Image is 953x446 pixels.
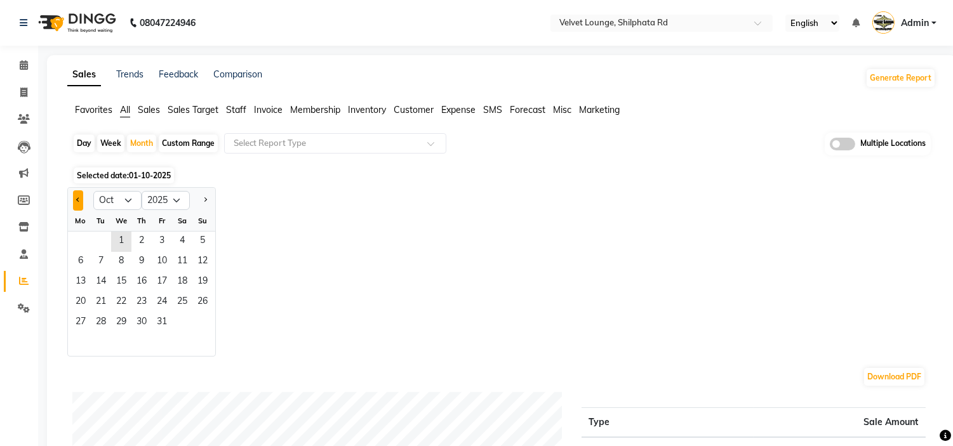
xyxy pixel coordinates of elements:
span: 5 [192,232,213,252]
span: Marketing [579,104,620,115]
div: Wednesday, October 29, 2025 [111,313,131,333]
div: Week [97,134,124,152]
span: Forecast [510,104,545,115]
span: SMS [483,104,502,115]
div: Friday, October 24, 2025 [152,292,172,313]
span: Misc [553,104,571,115]
span: 20 [70,292,91,313]
span: 28 [91,313,111,333]
span: 2 [131,232,152,252]
div: Friday, October 31, 2025 [152,313,172,333]
a: Feedback [159,69,198,80]
div: Thursday, October 2, 2025 [131,232,152,252]
div: Friday, October 3, 2025 [152,232,172,252]
div: Mo [70,211,91,231]
button: Generate Report [867,69,935,87]
div: Sunday, October 19, 2025 [192,272,213,292]
span: Staff [226,104,246,115]
span: 30 [131,313,152,333]
span: 25 [172,292,192,313]
span: 26 [192,292,213,313]
div: Wednesday, October 1, 2025 [111,232,131,252]
span: Sales [138,104,160,115]
span: 24 [152,292,172,313]
div: Friday, October 10, 2025 [152,252,172,272]
div: Monday, October 6, 2025 [70,252,91,272]
span: Sales Target [168,104,218,115]
select: Select month [93,191,142,210]
span: 31 [152,313,172,333]
div: Wednesday, October 22, 2025 [111,292,131,313]
span: Membership [290,104,340,115]
span: 8 [111,252,131,272]
select: Select year [142,191,190,210]
span: 17 [152,272,172,292]
span: 15 [111,272,131,292]
div: Custom Range [159,134,218,152]
a: Sales [67,63,101,86]
span: 3 [152,232,172,252]
span: Customer [394,104,434,115]
th: Type [582,407,754,437]
div: Tuesday, October 21, 2025 [91,292,111,313]
span: 22 [111,292,131,313]
div: Saturday, October 11, 2025 [172,252,192,272]
span: 11 [172,252,192,272]
div: Saturday, October 18, 2025 [172,272,192,292]
div: Thursday, October 23, 2025 [131,292,152,313]
span: Selected date: [74,167,174,183]
span: All [120,104,130,115]
span: 1 [111,232,131,252]
b: 08047224946 [140,5,196,41]
div: We [111,211,131,231]
div: Sunday, October 12, 2025 [192,252,213,272]
th: Sale Amount [754,407,926,437]
div: Thursday, October 16, 2025 [131,272,152,292]
span: 19 [192,272,213,292]
span: 14 [91,272,111,292]
div: Day [74,134,95,152]
img: logo [32,5,119,41]
span: 6 [70,252,91,272]
div: Wednesday, October 8, 2025 [111,252,131,272]
span: 16 [131,272,152,292]
div: Saturday, October 25, 2025 [172,292,192,313]
a: Trends [116,69,143,80]
div: Wednesday, October 15, 2025 [111,272,131,292]
span: 9 [131,252,152,272]
span: Invoice [254,104,283,115]
div: Fr [152,211,172,231]
div: Thursday, October 9, 2025 [131,252,152,272]
span: 7 [91,252,111,272]
span: 23 [131,292,152,313]
span: 18 [172,272,192,292]
div: Monday, October 13, 2025 [70,272,91,292]
div: Monday, October 20, 2025 [70,292,91,313]
span: Expense [441,104,476,115]
div: Sunday, October 5, 2025 [192,232,213,252]
button: Previous month [73,190,83,211]
span: Inventory [348,104,386,115]
div: Saturday, October 4, 2025 [172,232,192,252]
span: 29 [111,313,131,333]
span: 4 [172,232,192,252]
div: Tuesday, October 7, 2025 [91,252,111,272]
div: Sa [172,211,192,231]
span: 12 [192,252,213,272]
button: Download PDF [864,368,924,386]
div: Month [127,134,156,152]
span: 10 [152,252,172,272]
span: 01-10-2025 [129,171,171,180]
a: Comparison [213,69,262,80]
img: Admin [872,11,895,34]
span: Multiple Locations [860,138,926,150]
div: Tuesday, October 14, 2025 [91,272,111,292]
div: Monday, October 27, 2025 [70,313,91,333]
div: Friday, October 17, 2025 [152,272,172,292]
button: Next month [200,190,210,211]
div: Su [192,211,213,231]
span: Admin [901,16,929,30]
div: Tuesday, October 28, 2025 [91,313,111,333]
div: Thursday, October 30, 2025 [131,313,152,333]
div: Sunday, October 26, 2025 [192,292,213,313]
